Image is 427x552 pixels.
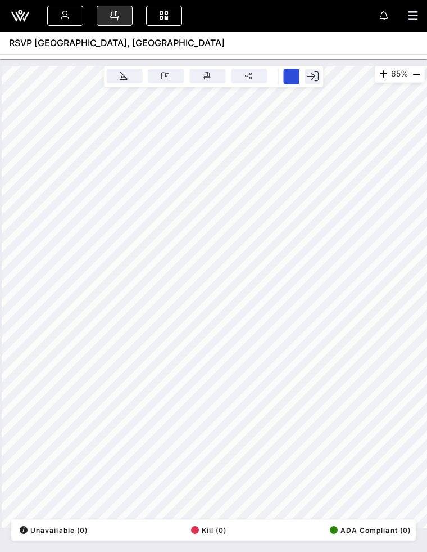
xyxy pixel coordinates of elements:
span: Unavailable (0) [20,526,88,535]
span: ADA Compliant (0) [330,526,411,535]
span: RSVP [GEOGRAPHIC_DATA], [GEOGRAPHIC_DATA] [9,36,225,50]
button: Kill (0) [188,522,227,538]
div: / [20,526,28,534]
span: Kill (0) [191,526,227,535]
div: 65% [375,66,425,83]
button: /Unavailable (0) [16,522,88,538]
button: ADA Compliant (0) [326,522,411,538]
